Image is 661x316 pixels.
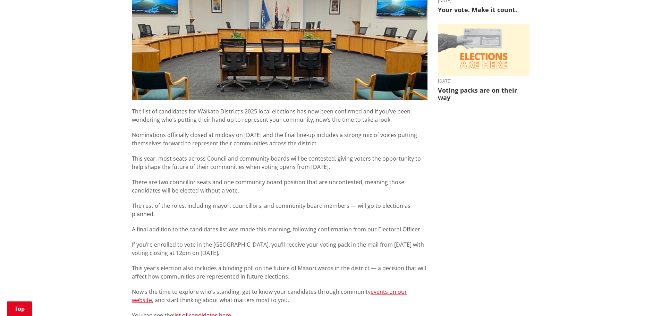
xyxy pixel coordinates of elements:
p: If you’re enrolled to vote in the [GEOGRAPHIC_DATA], you’ll receive your voting pack in the mail ... [132,240,427,257]
p: This year’s election also includes a binding poll on the future of Maaori wards in the district —... [132,264,427,281]
p: The rest of the roles, including mayor, councillors, and community board members — will go to ele... [132,202,427,218]
h3: Your vote. Make it count. [438,6,529,14]
p: Now’s the time to explore who’s standing, get to know your candidates through community , and sta... [132,288,427,304]
a: events on our website [132,288,407,304]
p: The list of candidates for Waikato District’s 2025 local elections has now been confirmed and if ... [132,107,427,124]
p: There are two councillor seats and one community board position that are uncontested, meaning tho... [132,178,427,195]
p: A final addition to the candidates list was made this morning, following confirmation from our El... [132,225,427,233]
p: Nominations officially closed at midday on [DATE] and the final line-up includes a strong mix of ... [132,131,427,147]
a: [DATE] Voting packs are on their way [438,24,529,102]
p: This year, most seats across Council and community boards will be contested, giving voters the op... [132,154,427,171]
time: [DATE] [438,79,529,83]
iframe: Messenger Launcher [629,287,654,312]
a: Top [7,301,32,316]
h3: Voting packs are on their way [438,87,529,102]
img: Elections are here [438,24,529,76]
